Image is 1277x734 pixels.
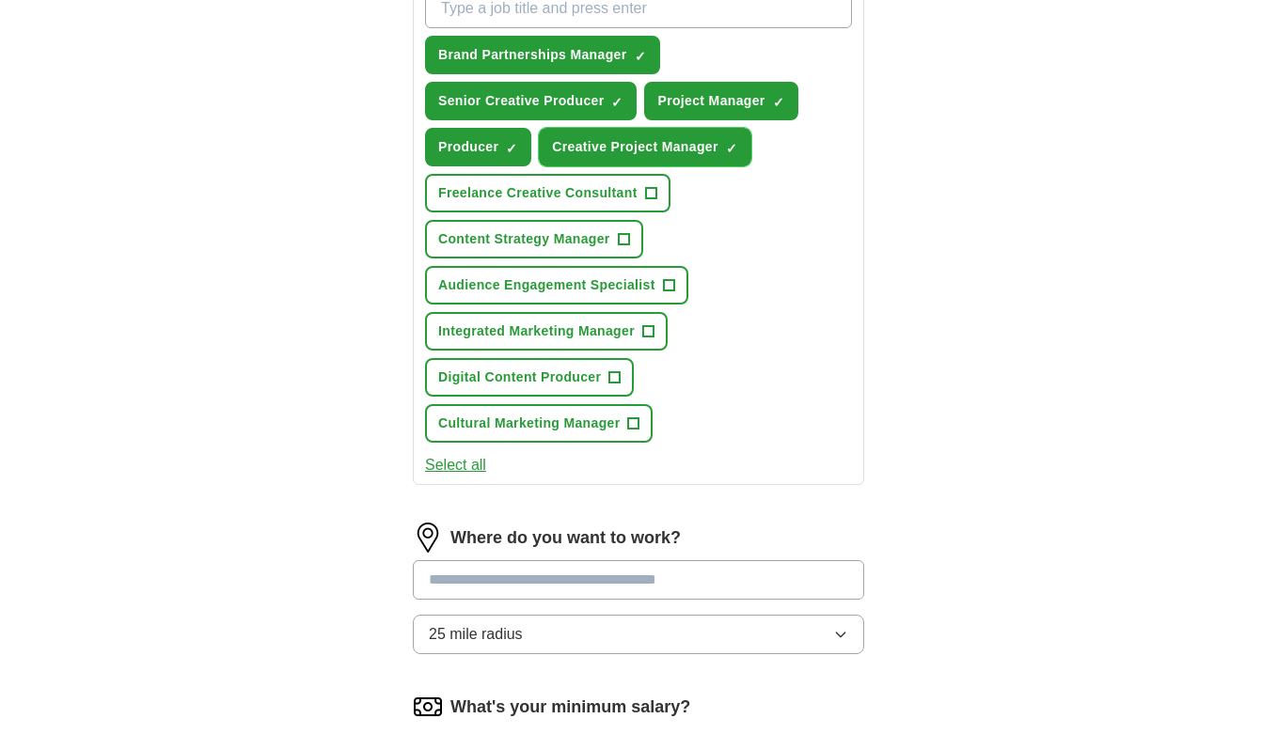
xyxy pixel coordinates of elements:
span: Freelance Creative Consultant [438,183,638,203]
span: ✓ [726,141,737,156]
button: Digital Content Producer [425,358,634,397]
img: salary.png [413,692,443,722]
span: 25 mile radius [429,623,523,646]
button: Producer✓ [425,128,531,166]
label: Where do you want to work? [450,525,681,551]
button: Audience Engagement Specialist [425,266,688,305]
span: ✓ [773,95,784,110]
span: ✓ [611,95,623,110]
span: ✓ [506,141,517,156]
span: Integrated Marketing Manager [438,321,635,341]
label: What's your minimum salary? [450,695,690,720]
span: Audience Engagement Specialist [438,275,655,295]
button: Content Strategy Manager [425,220,643,258]
span: Cultural Marketing Manager [438,414,620,433]
span: Digital Content Producer [438,367,601,387]
button: Cultural Marketing Manager [425,404,653,443]
span: ✓ [635,49,646,64]
button: Creative Project Manager✓ [539,128,750,166]
img: location.png [413,523,443,553]
button: Integrated Marketing Manager [425,312,668,351]
span: Content Strategy Manager [438,229,610,249]
button: 25 mile radius [413,615,864,654]
span: Senior Creative Producer [438,91,604,111]
span: Brand Partnerships Manager [438,45,627,65]
span: Project Manager [657,91,765,111]
button: Freelance Creative Consultant [425,174,670,212]
button: Brand Partnerships Manager✓ [425,36,660,74]
button: Senior Creative Producer✓ [425,82,637,120]
button: Project Manager✓ [644,82,797,120]
span: Creative Project Manager [552,137,717,157]
button: Select all [425,454,486,476]
span: Producer [438,137,498,157]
